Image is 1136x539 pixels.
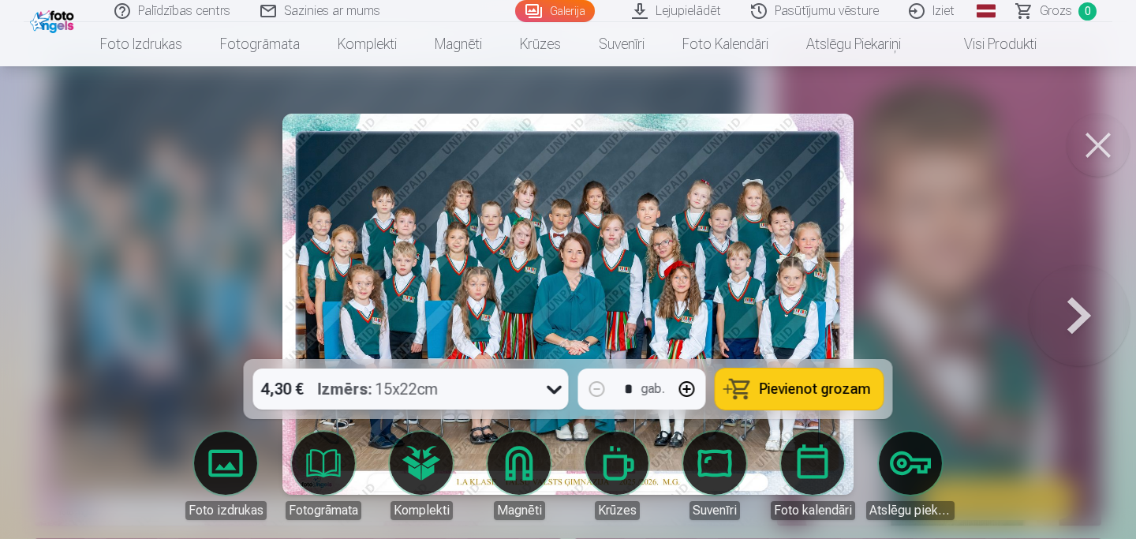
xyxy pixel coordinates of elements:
div: Foto izdrukas [185,501,267,520]
div: 15x22cm [318,369,439,410]
strong: Izmērs : [318,378,372,400]
a: Krūzes [573,432,661,520]
div: Suvenīri [689,501,740,520]
button: Pievienot grozam [716,369,884,410]
a: Foto kalendāri [768,432,857,520]
a: Foto kalendāri [663,22,787,66]
a: Suvenīri [671,432,759,520]
div: Fotogrāmata [286,501,361,520]
a: Magnēti [475,432,563,520]
a: Foto izdrukas [81,22,201,66]
a: Komplekti [377,432,465,520]
span: Grozs [1040,2,1072,21]
div: 4,30 € [253,369,312,410]
a: Atslēgu piekariņi [866,432,955,520]
a: Fotogrāmata [279,432,368,520]
div: Krūzes [595,501,640,520]
a: Komplekti [319,22,416,66]
div: gab. [641,380,665,399]
div: Magnēti [494,501,545,520]
div: Atslēgu piekariņi [866,501,955,520]
a: Fotogrāmata [201,22,319,66]
a: Krūzes [501,22,580,66]
a: Suvenīri [580,22,663,66]
img: /fa1 [30,6,78,33]
span: Pievienot grozam [760,382,871,396]
span: 0 [1078,2,1097,21]
a: Foto izdrukas [181,432,270,520]
a: Atslēgu piekariņi [787,22,920,66]
div: Komplekti [390,501,453,520]
a: Magnēti [416,22,501,66]
a: Visi produkti [920,22,1056,66]
div: Foto kalendāri [771,501,855,520]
